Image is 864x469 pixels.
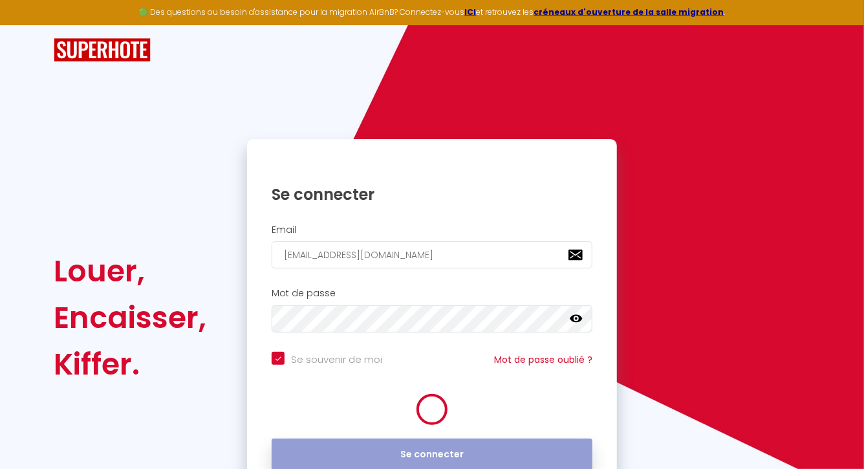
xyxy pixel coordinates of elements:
[272,288,592,299] h2: Mot de passe
[54,248,206,294] div: Louer,
[272,241,592,268] input: Ton Email
[494,353,592,366] a: Mot de passe oublié ?
[272,184,592,204] h1: Se connecter
[54,341,206,387] div: Kiffer.
[534,6,724,17] a: créneaux d'ouverture de la salle migration
[54,38,151,62] img: SuperHote logo
[465,6,477,17] a: ICI
[272,224,592,235] h2: Email
[54,294,206,341] div: Encaisser,
[10,5,49,44] button: Ouvrir le widget de chat LiveChat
